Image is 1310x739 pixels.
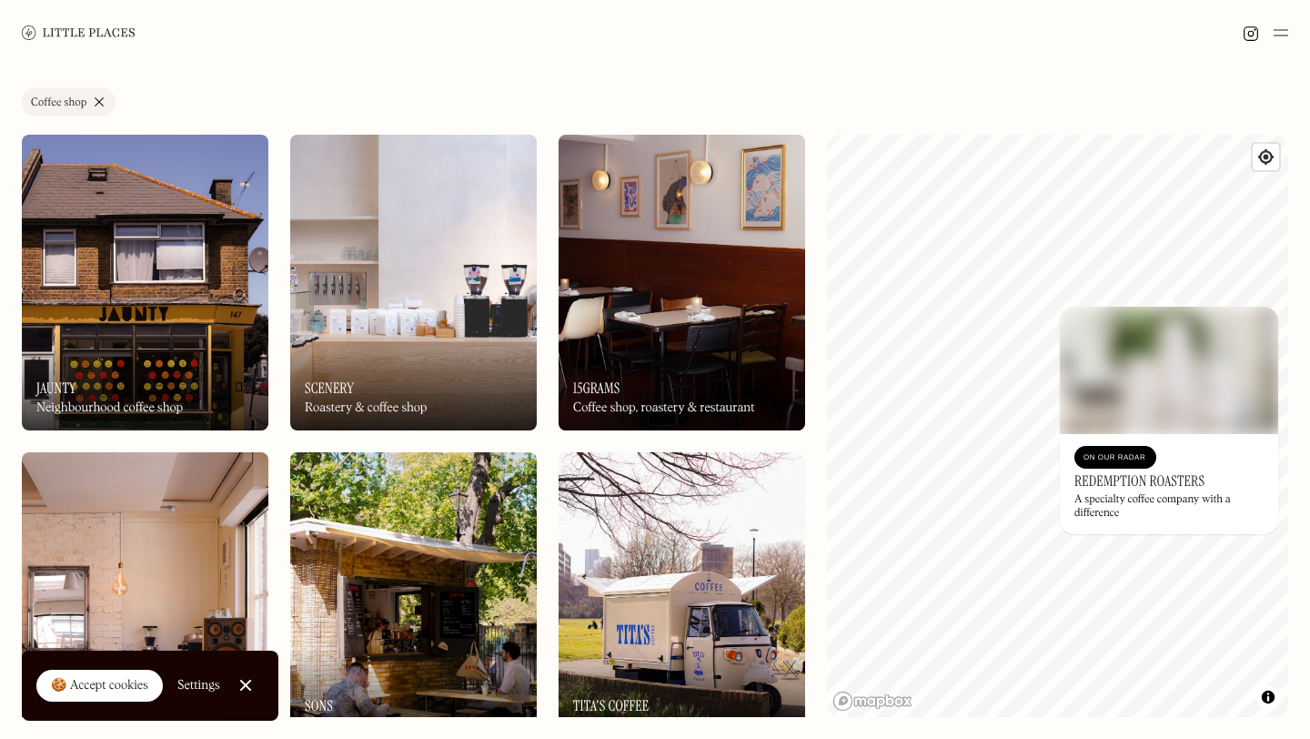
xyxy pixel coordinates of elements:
[1257,686,1279,708] button: Toggle attribution
[827,135,1288,717] canvas: Map
[1060,307,1278,534] a: Redemption RoastersRedemption RoastersOn Our RadarRedemption RoastersA specialty coffee company w...
[559,135,805,430] a: 15grams15grams15gramsCoffee shop, roastery & restaurant
[1253,144,1279,170] button: Find my location
[573,380,620,397] h3: 15grams
[51,677,148,695] div: 🍪 Accept cookies
[559,135,805,430] img: 15grams
[573,400,755,416] div: Coffee shop, roastery & restaurant
[177,679,220,692] div: Settings
[22,135,268,430] a: JauntyJauntyJauntyNeighbourhood coffee shop
[245,685,246,686] div: Close Cookie Popup
[227,667,264,704] a: Close Cookie Popup
[31,97,86,108] div: Coffee shop
[1083,449,1147,467] div: On Our Radar
[36,380,76,397] h3: Jaunty
[305,400,427,416] div: Roastery & coffee shop
[36,400,183,416] div: Neighbourhood coffee shop
[832,691,912,712] a: Mapbox homepage
[1074,472,1204,490] h3: Redemption Roasters
[305,380,354,397] h3: Scenery
[22,87,116,116] a: Coffee shop
[36,670,163,703] a: 🍪 Accept cookies
[1263,687,1274,707] span: Toggle attribution
[1060,307,1278,434] img: Redemption Roasters
[290,135,537,430] img: Scenery
[1074,493,1264,520] div: A specialty coffee company with a difference
[290,135,537,430] a: SceneryScenerySceneryRoastery & coffee shop
[177,665,220,706] a: Settings
[22,135,268,430] img: Jaunty
[305,697,333,714] h3: Sons
[573,697,649,714] h3: Tita's Coffee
